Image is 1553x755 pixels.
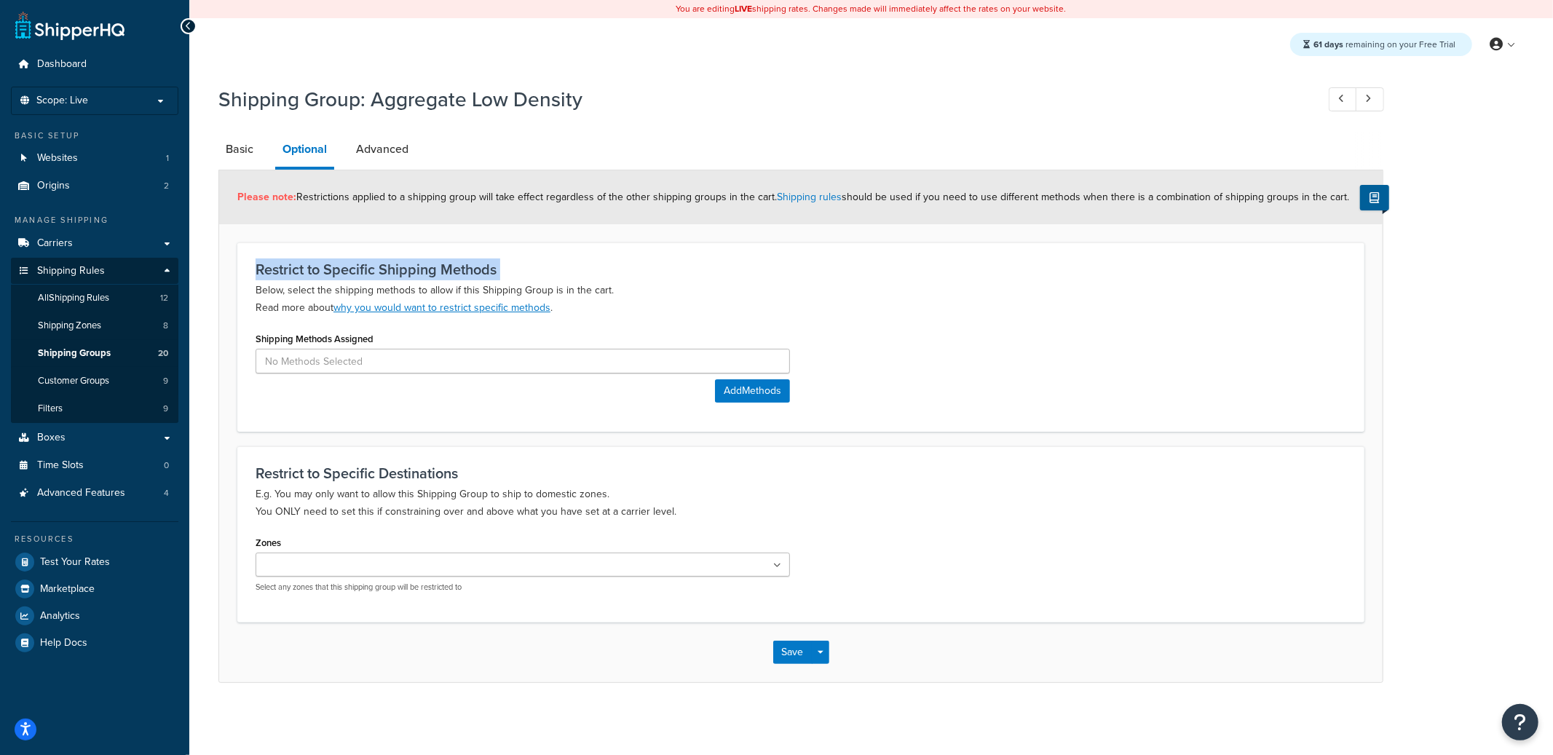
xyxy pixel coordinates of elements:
[163,375,168,387] span: 9
[11,533,178,545] div: Resources
[11,258,178,424] li: Shipping Rules
[37,487,125,499] span: Advanced Features
[38,403,63,415] span: Filters
[1329,87,1357,111] a: Previous Record
[11,145,178,172] a: Websites1
[11,173,178,199] a: Origins2
[11,630,178,656] a: Help Docs
[11,452,178,479] a: Time Slots0
[237,189,296,205] strong: Please note:
[275,132,334,170] a: Optional
[715,379,790,403] button: AddMethods
[11,549,178,575] a: Test Your Rates
[38,347,111,360] span: Shipping Groups
[11,214,178,226] div: Manage Shipping
[11,312,178,339] li: Shipping Zones
[735,2,753,15] b: LIVE
[37,237,73,250] span: Carriers
[1313,38,1455,51] span: remaining on your Free Trial
[11,173,178,199] li: Origins
[256,333,374,344] label: Shipping Methods Assigned
[256,582,790,593] p: Select any zones that this shipping group will be restricted to
[218,132,261,167] a: Basic
[11,285,178,312] a: AllShipping Rules12
[11,480,178,507] li: Advanced Features
[218,85,1302,114] h1: Shipping Group: Aggregate Low Density
[1356,87,1384,111] a: Next Record
[160,292,168,304] span: 12
[158,347,168,360] span: 20
[164,180,169,192] span: 2
[38,292,109,304] span: All Shipping Rules
[11,603,178,629] a: Analytics
[256,261,1346,277] h3: Restrict to Specific Shipping Methods
[256,349,790,373] input: No Methods Selected
[37,265,105,277] span: Shipping Rules
[256,537,281,548] label: Zones
[40,610,80,622] span: Analytics
[1313,38,1343,51] strong: 61 days
[256,465,1346,481] h3: Restrict to Specific Destinations
[333,300,550,315] a: why you would want to restrict specific methods
[37,180,70,192] span: Origins
[11,312,178,339] a: Shipping Zones8
[38,375,109,387] span: Customer Groups
[163,403,168,415] span: 9
[37,152,78,165] span: Websites
[237,189,1349,205] span: Restrictions applied to a shipping group will take effect regardless of the other shipping groups...
[163,320,168,332] span: 8
[37,58,87,71] span: Dashboard
[11,424,178,451] a: Boxes
[256,282,1346,317] p: Below, select the shipping methods to allow if this Shipping Group is in the cart. Read more about .
[11,230,178,257] a: Carriers
[11,145,178,172] li: Websites
[40,637,87,649] span: Help Docs
[1360,185,1389,210] button: Show Help Docs
[11,452,178,479] li: Time Slots
[11,576,178,602] a: Marketplace
[349,132,416,167] a: Advanced
[11,368,178,395] a: Customer Groups9
[11,395,178,422] li: Filters
[11,480,178,507] a: Advanced Features4
[37,459,84,472] span: Time Slots
[36,95,88,107] span: Scope: Live
[40,583,95,596] span: Marketplace
[773,641,813,664] button: Save
[11,340,178,367] li: Shipping Groups
[777,189,842,205] a: Shipping rules
[11,258,178,285] a: Shipping Rules
[164,487,169,499] span: 4
[37,432,66,444] span: Boxes
[11,51,178,78] a: Dashboard
[11,130,178,142] div: Basic Setup
[11,395,178,422] a: Filters9
[38,320,101,332] span: Shipping Zones
[40,556,110,569] span: Test Your Rates
[166,152,169,165] span: 1
[256,486,1346,521] p: E.g. You may only want to allow this Shipping Group to ship to domestic zones. You ONLY need to s...
[11,368,178,395] li: Customer Groups
[1502,704,1538,740] button: Open Resource Center
[11,340,178,367] a: Shipping Groups20
[164,459,169,472] span: 0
